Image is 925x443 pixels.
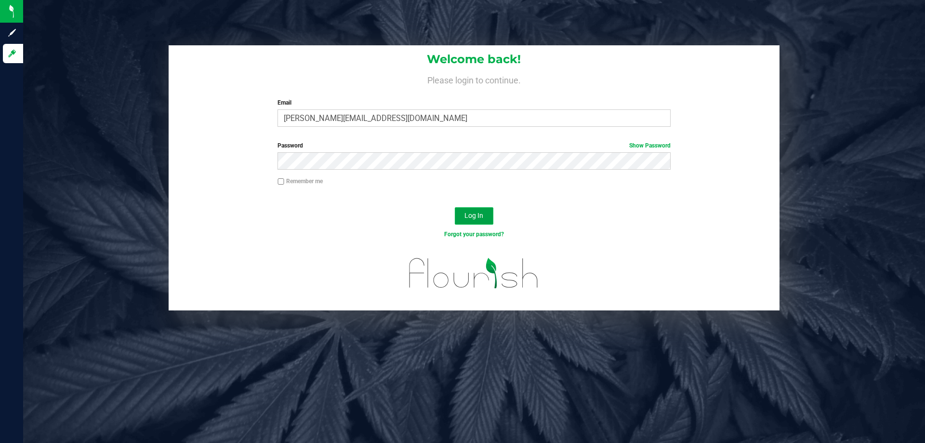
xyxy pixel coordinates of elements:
[169,53,780,66] h1: Welcome back!
[629,142,671,149] a: Show Password
[397,249,550,298] img: flourish_logo.svg
[277,142,303,149] span: Password
[277,177,323,186] label: Remember me
[169,73,780,85] h4: Please login to continue.
[464,212,483,219] span: Log In
[277,98,670,107] label: Email
[7,49,17,58] inline-svg: Log in
[455,207,493,225] button: Log In
[444,231,504,238] a: Forgot your password?
[7,28,17,38] inline-svg: Sign up
[277,178,284,185] input: Remember me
